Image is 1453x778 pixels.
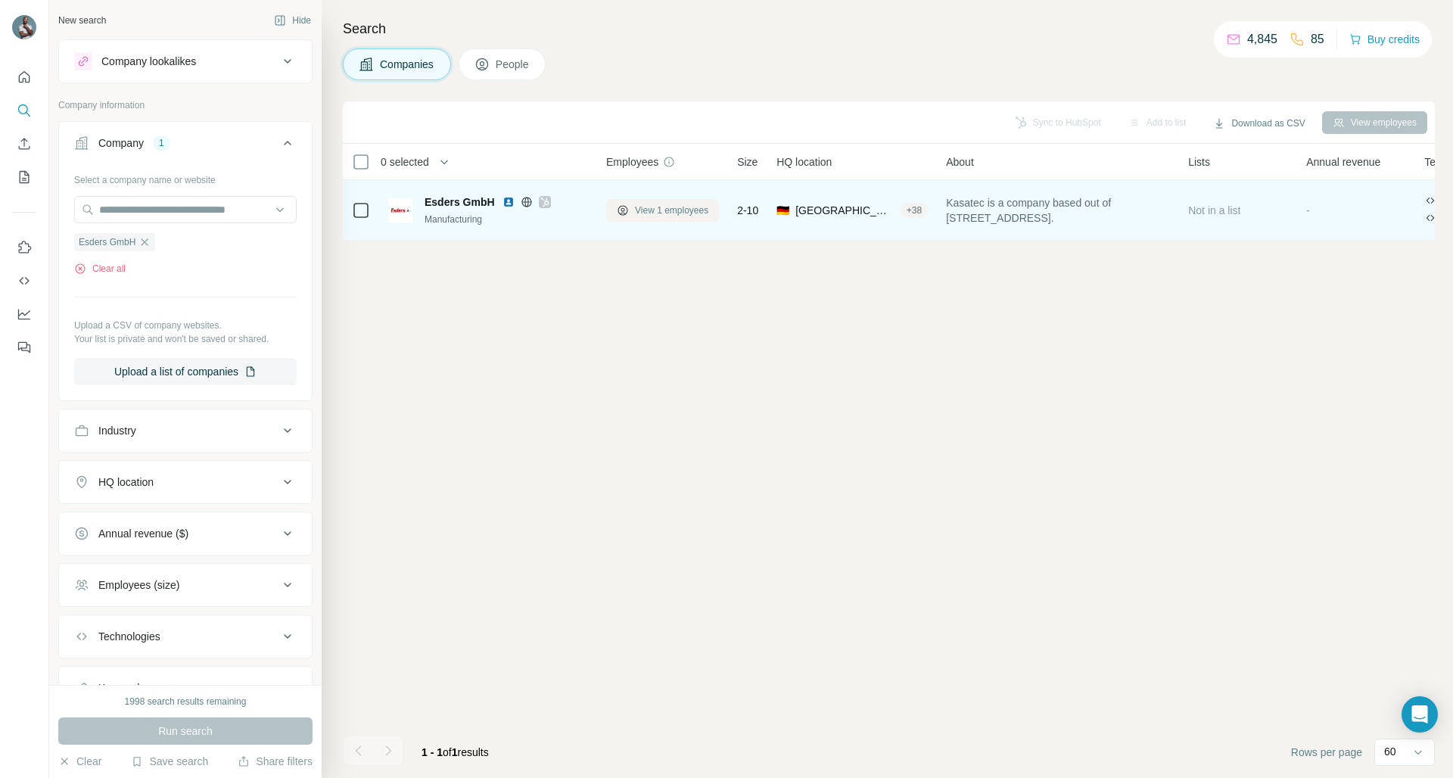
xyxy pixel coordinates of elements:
p: Company information [58,98,313,112]
p: Upload a CSV of company websites. [74,319,297,332]
button: Dashboard [12,300,36,328]
p: 85 [1311,30,1324,48]
span: 1 - 1 [422,746,443,758]
button: Company lookalikes [59,43,312,79]
span: Not in a list [1188,204,1240,216]
button: Use Surfe API [12,267,36,294]
button: Download as CSV [1203,112,1315,135]
span: - [1306,204,1310,216]
span: 0 selected [381,154,429,170]
span: About [946,154,974,170]
button: Clear [58,754,101,769]
h4: Search [343,18,1435,39]
button: Technologies [59,618,312,655]
button: Enrich CSV [12,130,36,157]
button: View 1 employees [606,199,719,222]
div: Annual revenue ($) [98,526,188,541]
button: Search [12,97,36,124]
span: Esders GmbH [79,235,135,249]
button: HQ location [59,464,312,500]
button: Upload a list of companies [74,358,297,385]
div: New search [58,14,106,27]
div: HQ location [98,475,154,490]
button: Buy credits [1349,29,1420,50]
button: Keywords [59,670,312,706]
span: Annual revenue [1306,154,1380,170]
span: results [422,746,489,758]
span: Rows per page [1291,745,1362,760]
img: Logo of Esders GmbH [388,198,412,223]
div: Technologies [98,629,160,644]
div: + 38 [901,204,928,217]
span: 🇩🇪 [776,203,789,218]
div: Industry [98,423,136,438]
button: Company1 [59,125,312,167]
div: Keywords [98,680,145,696]
div: Manufacturing [425,213,588,226]
span: People [496,57,530,72]
span: [GEOGRAPHIC_DATA], [GEOGRAPHIC_DATA] [795,203,895,218]
button: Annual revenue ($) [59,515,312,552]
button: My lists [12,163,36,191]
span: Esders GmbH [425,194,495,210]
button: Share filters [238,754,313,769]
button: Use Surfe on LinkedIn [12,234,36,261]
span: Lists [1188,154,1210,170]
img: Avatar [12,15,36,39]
span: Size [737,154,758,170]
p: 4,845 [1247,30,1277,48]
button: Industry [59,412,312,449]
div: Select a company name or website [74,167,297,187]
p: Your list is private and won't be saved or shared. [74,332,297,346]
span: View 1 employees [635,204,708,217]
p: 60 [1384,744,1396,759]
div: Company lookalikes [101,54,196,69]
div: 1998 search results remaining [125,695,247,708]
div: 1 [153,136,170,150]
div: Company [98,135,144,151]
span: HQ location [776,154,832,170]
button: Clear all [74,262,126,275]
button: Hide [263,9,322,32]
button: Save search [131,754,208,769]
img: LinkedIn logo [502,196,515,208]
span: 2-10 [737,203,758,218]
div: Open Intercom Messenger [1402,696,1438,733]
span: Companies [380,57,435,72]
div: Employees (size) [98,577,179,593]
button: Feedback [12,334,36,361]
span: Employees [606,154,658,170]
span: Kasatec is a company based out of [STREET_ADDRESS]. [946,195,1170,226]
button: Employees (size) [59,567,312,603]
span: of [443,746,452,758]
button: Quick start [12,64,36,91]
span: 1 [452,746,458,758]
